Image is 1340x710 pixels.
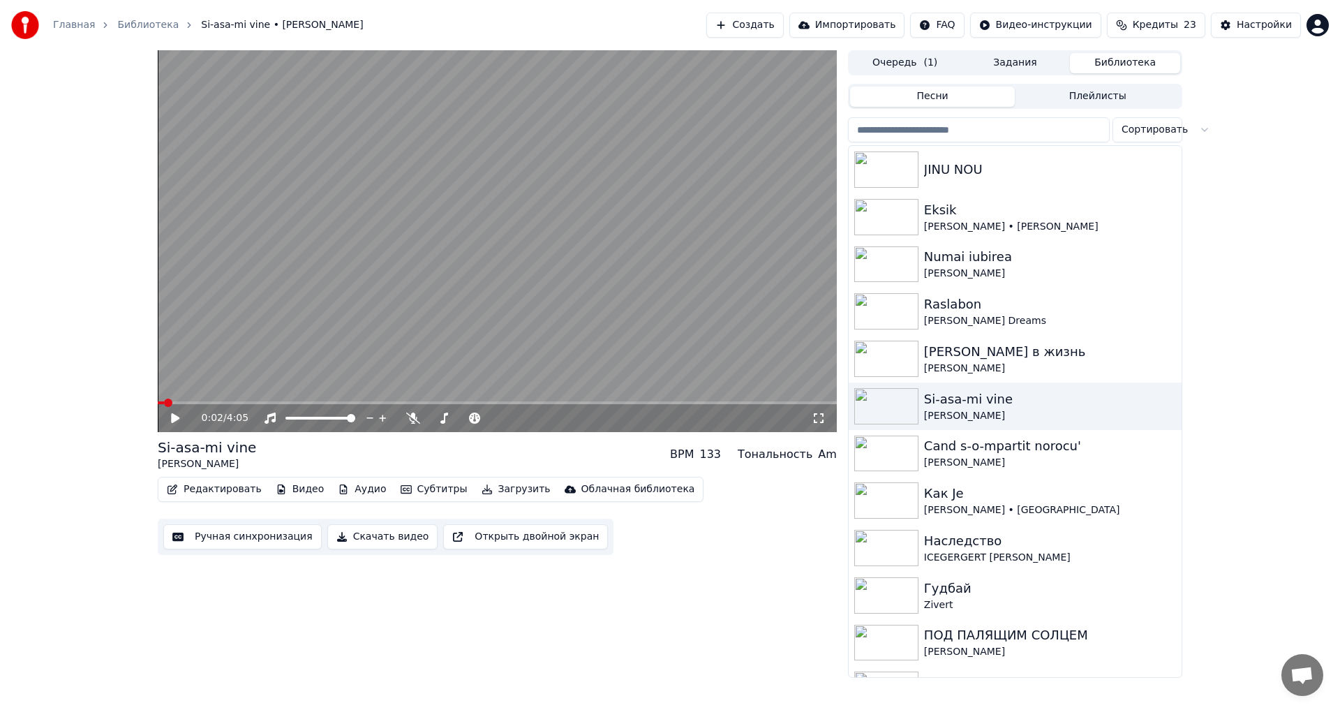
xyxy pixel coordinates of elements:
[270,480,330,499] button: Видео
[53,18,364,32] nav: breadcrumb
[1281,654,1323,696] a: Открытый чат
[476,480,556,499] button: Загрузить
[924,626,1176,645] div: ПОД ПАЛЯЩИМ СОЛЦЕМ
[924,436,1176,456] div: Cand s-o-mpartit norocu'
[706,13,783,38] button: Создать
[158,438,256,457] div: Si-asa-mi vine
[1133,18,1178,32] span: Кредиты
[924,160,1176,179] div: JINU NOU
[163,524,322,549] button: Ручная синхронизация
[924,295,1176,314] div: Raslabon
[202,411,235,425] div: /
[924,314,1176,328] div: [PERSON_NAME] Dreams
[910,13,964,38] button: FAQ
[789,13,905,38] button: Импортировать
[924,484,1176,503] div: Как Je
[818,446,837,463] div: Am
[581,482,695,496] div: Облачная библиотека
[201,18,363,32] span: Si-asa-mi vine • [PERSON_NAME]
[11,11,39,39] img: youka
[158,457,256,471] div: [PERSON_NAME]
[924,200,1176,220] div: Eksik
[443,524,608,549] button: Открыть двойной экран
[924,551,1176,565] div: ICEGERGERT [PERSON_NAME]
[227,411,248,425] span: 4:05
[1015,87,1180,107] button: Плейлисты
[53,18,95,32] a: Главная
[924,598,1176,612] div: Zivert
[924,342,1176,362] div: [PERSON_NAME] в жизнь
[1107,13,1205,38] button: Кредиты23
[327,524,438,549] button: Скачать видео
[924,503,1176,517] div: [PERSON_NAME] • [GEOGRAPHIC_DATA]
[738,446,812,463] div: Тональность
[1237,18,1292,32] div: Настройки
[924,247,1176,267] div: Numai iubirea
[924,409,1176,423] div: [PERSON_NAME]
[924,579,1176,598] div: Гудбай
[924,362,1176,376] div: [PERSON_NAME]
[699,446,721,463] div: 133
[161,480,267,499] button: Редактировать
[924,645,1176,659] div: [PERSON_NAME]
[924,531,1176,551] div: Наследство
[924,220,1176,234] div: [PERSON_NAME] • [PERSON_NAME]
[924,267,1176,281] div: [PERSON_NAME]
[960,53,1071,73] button: Задания
[970,13,1101,38] button: Видео-инструкции
[850,87,1015,107] button: Песни
[395,480,473,499] button: Субтитры
[1070,53,1180,73] button: Библиотека
[670,446,694,463] div: BPM
[850,53,960,73] button: Очередь
[1122,123,1188,137] span: Сортировать
[117,18,179,32] a: Библиотека
[924,673,1176,693] div: Под палящим солнцем
[332,480,392,499] button: Аудио
[924,390,1176,409] div: Si-asa-mi vine
[924,456,1176,470] div: [PERSON_NAME]
[1211,13,1301,38] button: Настройки
[202,411,223,425] span: 0:02
[1184,18,1196,32] span: 23
[923,56,937,70] span: ( 1 )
